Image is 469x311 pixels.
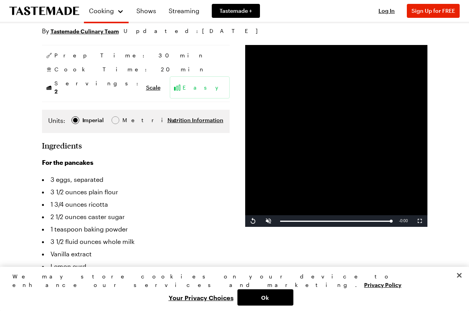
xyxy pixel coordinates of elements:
[42,158,230,167] h3: For the pancakes
[245,215,261,227] button: Replay
[146,84,160,92] button: Scale
[42,173,230,186] li: 3 eggs, separated
[280,221,391,222] div: Progress Bar
[12,272,450,306] div: Privacy
[9,7,79,16] a: To Tastemade Home Page
[89,3,124,19] button: Cooking
[54,52,205,59] span: Prep Time: 30 min
[42,141,82,150] h2: Ingredients
[48,116,139,127] div: Imperial Metric
[54,79,142,95] span: Servings:
[51,27,119,35] a: Tastemade Culinary Team
[124,27,265,35] span: Updated : [DATE]
[42,198,230,211] li: 1 3/4 ounces ricotta
[54,66,206,73] span: Cook Time: 20 min
[42,235,230,248] li: 3 1/2 fluid ounces whole milk
[371,7,402,15] button: Log In
[399,219,400,223] span: -
[12,272,450,289] div: We may store cookies on your device to enhance our services and marketing.
[378,7,395,14] span: Log In
[122,116,139,124] span: Metric
[237,289,293,306] button: Ok
[261,215,276,227] button: Unmute
[400,219,408,223] span: 0:00
[411,7,455,14] span: Sign Up for FREE
[42,248,230,260] li: Vanilla extract
[42,186,230,198] li: 3 1/2 ounces plain flour
[165,289,237,306] button: Your Privacy Choices
[407,4,460,18] button: Sign Up for FREE
[89,7,114,14] span: Cooking
[42,260,230,273] li: Lemon curd
[212,4,260,18] a: Tastemade +
[220,7,252,15] span: Tastemade +
[82,116,105,124] span: Imperial
[42,223,230,235] li: 1 teaspoon baking powder
[167,116,223,124] button: Nutrition Information
[42,211,230,223] li: 2 1/2 ounces caster sugar
[48,116,65,125] label: Units:
[364,281,401,288] a: More information about your privacy, opens in a new tab
[451,267,468,284] button: Close
[412,215,427,227] button: Fullscreen
[42,26,119,36] p: By
[183,84,226,92] span: Easy
[54,87,58,95] span: 2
